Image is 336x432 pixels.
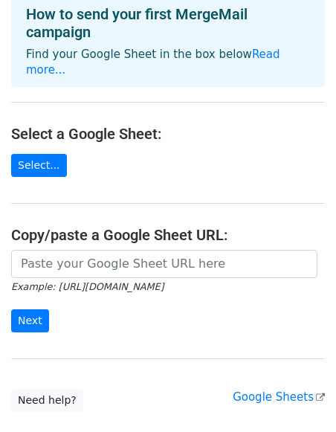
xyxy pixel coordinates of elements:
input: Paste your Google Sheet URL here [11,250,317,278]
h4: Copy/paste a Google Sheet URL: [11,226,325,244]
a: Google Sheets [233,390,325,404]
h4: How to send your first MergeMail campaign [26,5,310,41]
h4: Select a Google Sheet: [11,125,325,143]
a: Select... [11,154,67,177]
input: Next [11,309,49,332]
small: Example: [URL][DOMAIN_NAME] [11,281,164,292]
a: Need help? [11,389,83,412]
p: Find your Google Sheet in the box below [26,47,310,78]
iframe: Chat Widget [262,361,336,432]
a: Read more... [26,48,280,77]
